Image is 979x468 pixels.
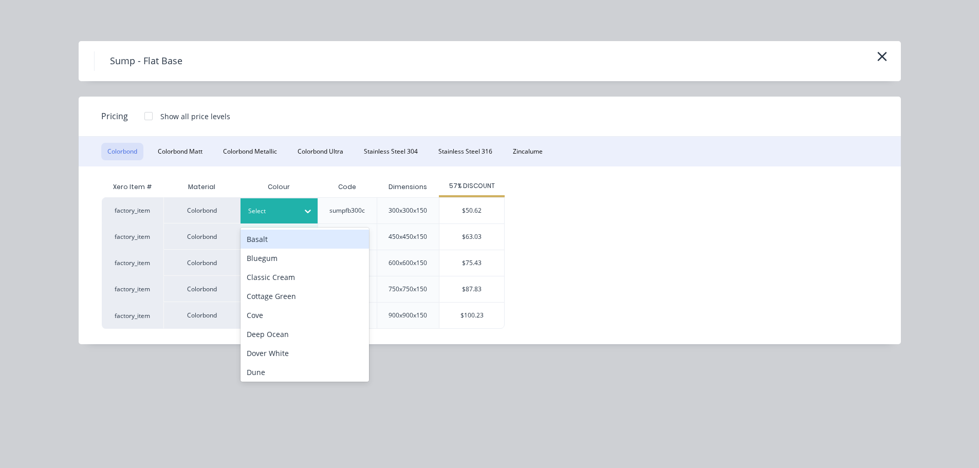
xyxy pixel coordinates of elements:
[163,276,241,302] div: Colorbond
[291,143,349,160] button: Colorbond Ultra
[389,232,427,241] div: 450x450x150
[163,223,241,250] div: Colorbond
[102,302,163,329] div: factory_item
[389,258,427,268] div: 600x600x150
[163,197,241,223] div: Colorbond
[241,287,369,306] div: Cottage Green
[102,177,163,197] div: Xero Item #
[439,250,504,276] div: $75.43
[329,206,365,215] div: sumpfb300c
[241,268,369,287] div: Classic Cream
[102,197,163,223] div: factory_item
[101,143,143,160] button: Colorbond
[507,143,549,160] button: Zincalume
[241,249,369,268] div: Bluegum
[102,276,163,302] div: factory_item
[439,303,504,328] div: $100.23
[389,311,427,320] div: 900x900x150
[439,198,504,223] div: $50.62
[389,285,427,294] div: 750x750x150
[241,177,318,197] div: Colour
[439,224,504,250] div: $63.03
[241,363,369,382] div: Dune
[94,51,198,71] h4: Sump - Flat Base
[163,250,241,276] div: Colorbond
[389,206,427,215] div: 300x300x150
[358,143,424,160] button: Stainless Steel 304
[102,250,163,276] div: factory_item
[160,111,230,122] div: Show all price levels
[241,325,369,344] div: Deep Ocean
[330,174,364,200] div: Code
[241,230,369,249] div: Basalt
[432,143,498,160] button: Stainless Steel 316
[163,177,241,197] div: Material
[102,223,163,250] div: factory_item
[217,143,283,160] button: Colorbond Metallic
[241,344,369,363] div: Dover White
[380,174,435,200] div: Dimensions
[439,181,505,191] div: 57% DISCOUNT
[101,110,128,122] span: Pricing
[241,306,369,325] div: Cove
[439,276,504,302] div: $87.83
[152,143,209,160] button: Colorbond Matt
[163,302,241,329] div: Colorbond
